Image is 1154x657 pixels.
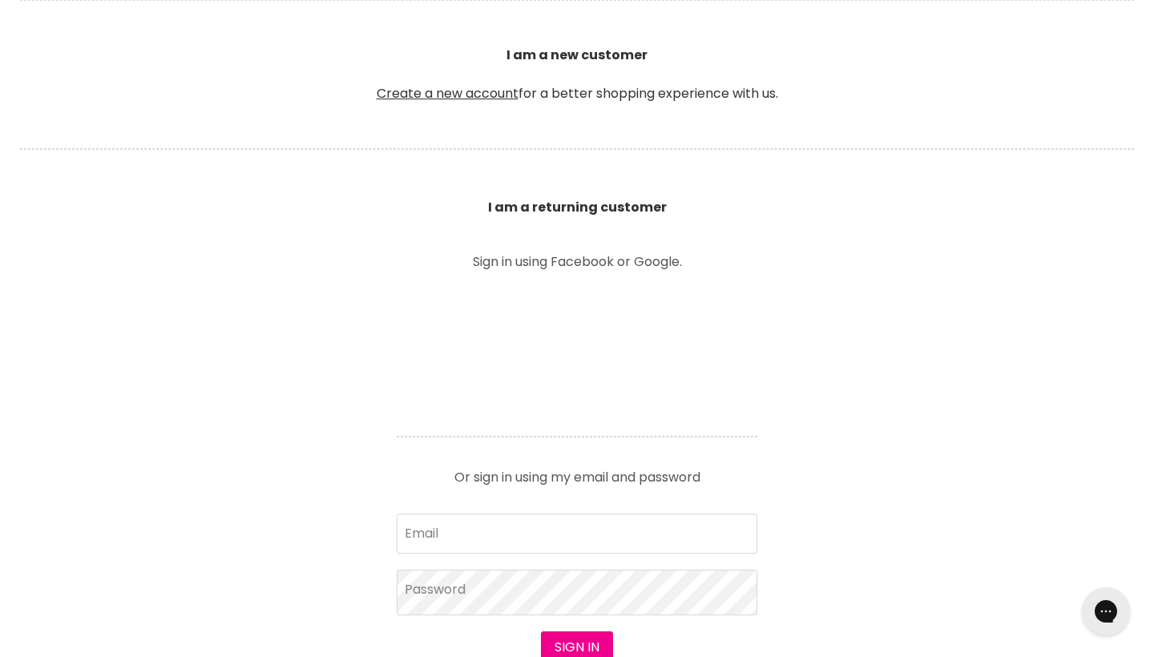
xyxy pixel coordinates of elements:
b: I am a returning customer [488,198,667,216]
a: Create a new account [377,84,518,103]
p: Sign in using Facebook or Google. [397,256,757,268]
p: Or sign in using my email and password [397,458,757,484]
p: for a better shopping experience with us. [20,7,1134,142]
iframe: Gorgias live chat messenger [1074,582,1138,641]
b: I am a new customer [506,46,648,64]
iframe: Social Login Buttons [397,291,757,411]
